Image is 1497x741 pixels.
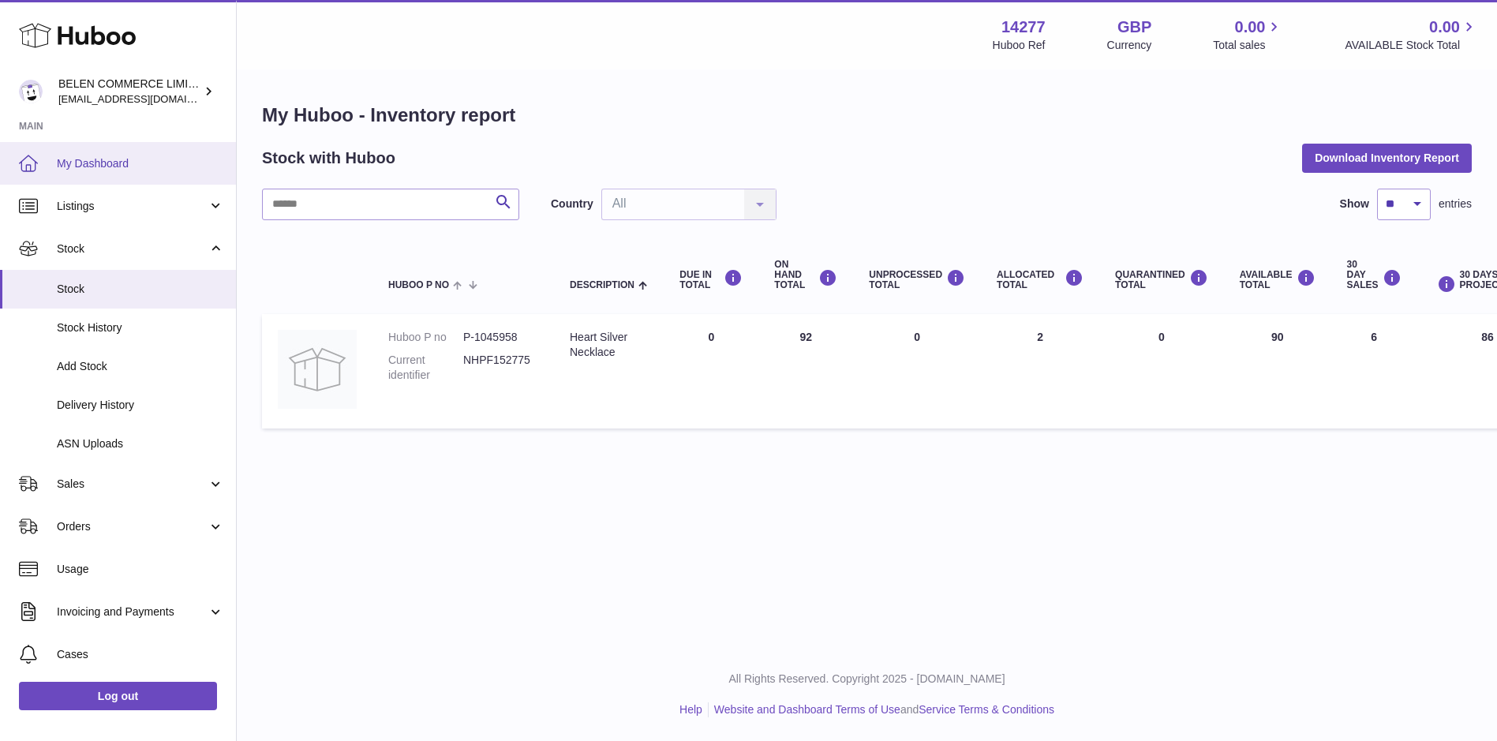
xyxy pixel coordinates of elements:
[463,330,538,345] dd: P-1045958
[388,353,463,383] dt: Current identifier
[278,330,357,409] img: product image
[1302,144,1472,172] button: Download Inventory Report
[388,330,463,345] dt: Huboo P no
[714,703,900,716] a: Website and Dashboard Terms of Use
[997,269,1083,290] div: ALLOCATED Total
[1107,38,1152,53] div: Currency
[58,77,200,107] div: BELEN COMMERCE LIMITED
[57,199,208,214] span: Listings
[1115,269,1208,290] div: QUARANTINED Total
[57,436,224,451] span: ASN Uploads
[19,80,43,103] img: internalAdmin-14277@internal.huboo.com
[19,682,217,710] a: Log out
[57,647,224,662] span: Cases
[57,398,224,413] span: Delivery History
[1224,314,1331,429] td: 90
[1158,331,1165,343] span: 0
[774,260,837,291] div: ON HAND Total
[57,519,208,534] span: Orders
[1213,38,1283,53] span: Total sales
[853,314,981,429] td: 0
[1439,196,1472,211] span: entries
[249,672,1484,687] p: All Rights Reserved. Copyright 2025 - [DOMAIN_NAME]
[57,562,224,577] span: Usage
[463,353,538,383] dd: NHPF152775
[57,320,224,335] span: Stock History
[1213,17,1283,53] a: 0.00 Total sales
[993,38,1046,53] div: Huboo Ref
[570,330,648,360] div: Heart Silver Necklace
[1001,17,1046,38] strong: 14277
[57,359,224,374] span: Add Stock
[869,269,965,290] div: UNPROCESSED Total
[1345,17,1478,53] a: 0.00 AVAILABLE Stock Total
[551,196,593,211] label: Country
[570,280,634,290] span: Description
[57,282,224,297] span: Stock
[1340,196,1369,211] label: Show
[1429,17,1460,38] span: 0.00
[57,477,208,492] span: Sales
[57,241,208,256] span: Stock
[679,269,743,290] div: DUE IN TOTAL
[262,148,395,169] h2: Stock with Huboo
[57,156,224,171] span: My Dashboard
[57,604,208,619] span: Invoicing and Payments
[1240,269,1315,290] div: AVAILABLE Total
[1235,17,1266,38] span: 0.00
[262,103,1472,128] h1: My Huboo - Inventory report
[1117,17,1151,38] strong: GBP
[919,703,1054,716] a: Service Terms & Conditions
[758,314,853,429] td: 92
[1347,260,1402,291] div: 30 DAY SALES
[679,703,702,716] a: Help
[981,314,1099,429] td: 2
[388,280,449,290] span: Huboo P no
[664,314,758,429] td: 0
[709,702,1054,717] li: and
[58,92,232,105] span: [EMAIL_ADDRESS][DOMAIN_NAME]
[1345,38,1478,53] span: AVAILABLE Stock Total
[1331,314,1417,429] td: 6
